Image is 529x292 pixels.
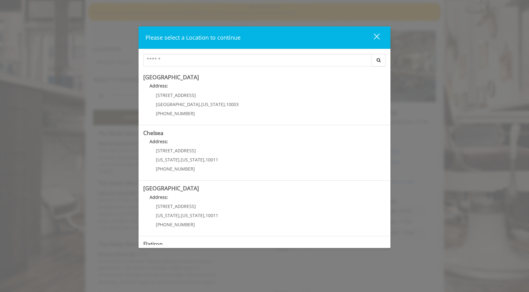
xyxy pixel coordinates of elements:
[156,203,196,209] span: [STREET_ADDRESS]
[156,222,195,227] span: [PHONE_NUMBER]
[143,73,199,81] b: [GEOGRAPHIC_DATA]
[150,194,168,200] b: Address:
[143,240,163,248] b: Flatiron
[143,54,386,70] div: Center Select
[145,34,241,41] span: Please select a Location to continue
[150,138,168,144] b: Address:
[226,101,239,107] span: 10003
[143,184,199,192] b: [GEOGRAPHIC_DATA]
[156,101,200,107] span: [GEOGRAPHIC_DATA]
[150,83,168,89] b: Address:
[362,31,384,44] button: close dialog
[156,148,196,154] span: [STREET_ADDRESS]
[204,157,206,163] span: ,
[206,212,218,218] span: 10011
[367,33,379,42] div: close dialog
[156,212,179,218] span: [US_STATE]
[181,212,204,218] span: [US_STATE]
[179,157,181,163] span: ,
[181,157,204,163] span: [US_STATE]
[225,101,226,107] span: ,
[156,166,195,172] span: [PHONE_NUMBER]
[143,54,372,66] input: Search Center
[156,92,196,98] span: [STREET_ADDRESS]
[206,157,218,163] span: 10011
[156,110,195,116] span: [PHONE_NUMBER]
[143,129,163,137] b: Chelsea
[201,101,225,107] span: [US_STATE]
[156,157,179,163] span: [US_STATE]
[179,212,181,218] span: ,
[200,101,201,107] span: ,
[204,212,206,218] span: ,
[375,58,382,62] i: Search button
